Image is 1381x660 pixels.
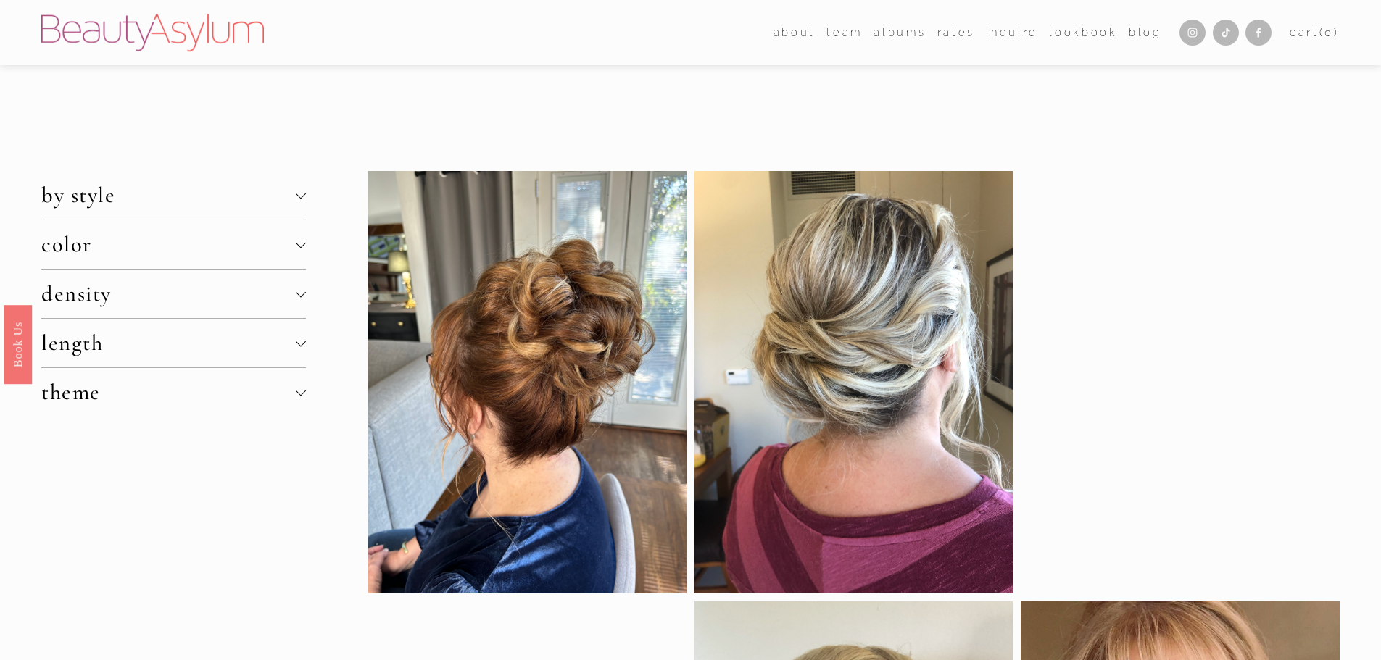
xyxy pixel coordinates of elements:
span: by style [41,182,295,209]
a: Book Us [4,304,32,383]
img: Beauty Asylum | Bridal Hair &amp; Makeup Charlotte &amp; Atlanta [41,14,264,51]
button: by style [41,171,305,220]
span: ( ) [1319,26,1340,38]
a: folder dropdown [774,22,816,43]
a: Inquire [986,22,1038,43]
a: folder dropdown [826,22,863,43]
button: density [41,270,305,318]
button: length [41,319,305,367]
a: albums [874,22,926,43]
a: Facebook [1245,20,1272,46]
span: 0 [1324,26,1334,38]
a: Rates [937,22,975,43]
span: team [826,23,863,42]
a: Blog [1129,22,1162,43]
button: color [41,220,305,269]
span: about [774,23,816,42]
a: Lookbook [1049,22,1117,43]
span: theme [41,379,295,406]
a: 0 items in cart [1290,23,1340,42]
span: color [41,231,295,258]
a: TikTok [1213,20,1239,46]
span: density [41,280,295,307]
button: theme [41,368,305,417]
a: Instagram [1179,20,1206,46]
span: length [41,330,295,356]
